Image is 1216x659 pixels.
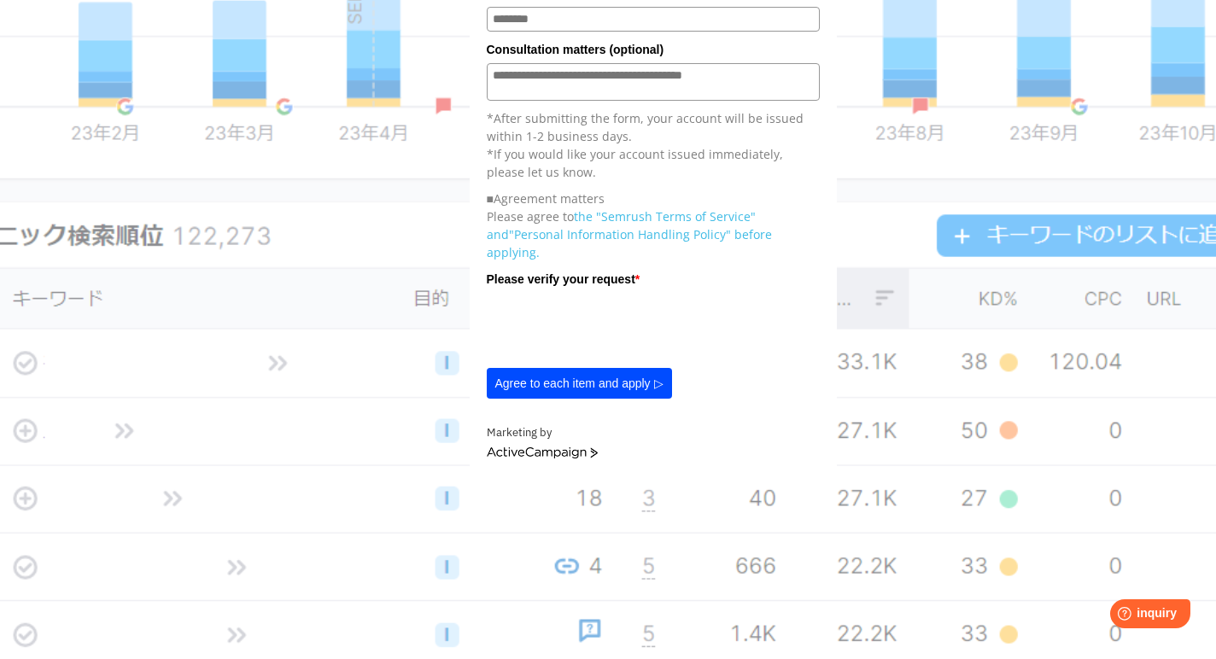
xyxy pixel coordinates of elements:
[487,425,552,440] font: Marketing by
[487,43,664,56] font: Consultation matters (optional)
[1064,592,1197,640] iframe: Help widget launcher
[487,146,783,180] font: *If you would like your account issued immediately, please let us know.
[487,272,635,286] font: Please verify your request
[487,293,746,359] iframe: reCAPTCHA
[487,190,605,207] font: ■Agreement matters
[495,376,664,390] font: Agree to each item and apply ▷
[487,368,672,399] button: Agree to each item and apply ▷
[487,208,756,242] a: the "Semrush Terms of Service" and
[487,110,804,144] font: *After submitting the form, your account will be issued within 1-2 business days.
[487,226,772,260] a: "Personal Information Handling Policy" before applying.
[487,208,574,225] font: Please agree to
